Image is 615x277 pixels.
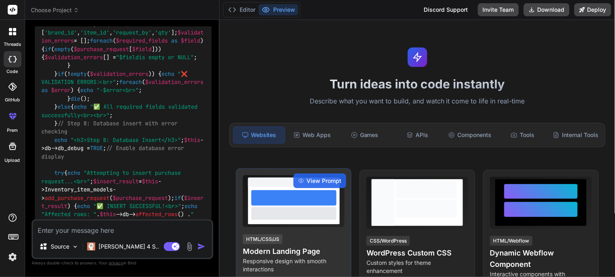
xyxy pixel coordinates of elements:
[45,54,103,61] span: $validation_errors
[550,127,602,144] div: Internal Tools
[174,194,181,202] span: if
[574,3,611,16] button: Deploy
[366,236,410,246] div: CSS/WordPress
[171,37,178,45] span: as
[96,87,139,94] span: "- <br>"
[90,37,113,45] span: foreach
[54,170,64,177] span: try
[155,29,171,36] span: 'qty'
[100,211,116,218] span: $this
[142,178,158,185] span: $this
[80,87,93,94] span: echo
[99,243,159,251] p: [PERSON_NAME] 4 S..
[419,3,473,16] div: Discord Support
[109,260,123,265] span: privacy
[45,194,109,202] span: add_purchase_request
[51,87,71,94] span: $error
[41,194,204,210] span: $insert_result
[339,127,390,144] div: Games
[41,70,191,86] span: "❌ VALIDATION ERRORS:<br>"
[67,170,80,177] span: echo
[145,78,204,86] span: $validation_errors
[225,96,610,107] p: Describe what you want to build, and watch it come to life in real-time
[135,211,178,218] span: affected_rows
[7,127,18,134] label: prem
[185,242,194,251] img: attachment
[71,70,87,77] span: empty
[87,243,95,251] img: Claude 4 Sonnet
[5,157,20,164] label: Upload
[41,12,129,28] span: "<h3>Step 7: Data Validation</h3>"
[243,234,283,244] div: HTML/CSS/JS
[54,136,67,144] span: echo
[90,145,103,152] span: TRUE
[71,136,181,144] span: "<h3>Step 8: Database Insert</h3>"
[41,29,204,44] span: $validation_errors
[524,3,570,16] button: Download
[6,250,19,264] img: settings
[113,29,152,36] span: 'request_by'
[41,145,187,160] span: // Enable database error display
[7,68,18,75] label: code
[184,136,200,144] span: $this
[41,211,96,218] span: "Affected rows: "
[77,202,90,210] span: echo
[58,70,64,77] span: if
[259,4,298,15] button: Preview
[119,54,139,61] span: $field
[392,127,443,144] div: APIs
[51,243,69,251] p: Source
[132,45,152,53] span: $field
[41,103,201,119] span: "✅ All required fields validated successfully<br><br>"
[366,259,468,275] p: Custom styles for theme enhancement
[113,194,168,202] span: $purchase_request
[116,37,168,45] span: $required_fields
[306,177,341,185] span: View Prompt
[41,170,184,185] span: "Attempting to insert purchase request...<br>"
[444,127,495,144] div: Components
[31,6,79,14] span: Choose Project
[32,259,213,267] p: Always double-check its answers. Your in Bind
[233,127,285,144] div: Websites
[490,247,592,270] h4: Dynamic Webflow Component
[116,54,194,61] span: " is empty or NULL"
[243,257,345,273] p: Responsive design with smooth interactions
[45,45,51,53] span: if
[225,4,259,15] button: Editor
[74,45,129,53] span: $purchase_request
[54,45,71,53] span: empty
[72,243,79,250] img: Pick Models
[181,37,200,45] span: $field
[71,95,80,102] span: die
[74,103,87,111] span: echo
[490,236,533,246] div: HTML/Webflow
[90,70,148,77] span: $validation_errors
[103,87,122,94] span: $error
[497,127,548,144] div: Tools
[41,120,181,135] span: // Step 8: Database insert with error checking
[45,29,77,36] span: 'brand_id'
[5,97,20,103] label: GitHub
[93,202,181,210] span: "✅ INSERT SUCCESSFUL!<br>"
[4,41,21,48] label: threads
[161,70,174,77] span: echo
[96,21,148,28] span: $required_fields
[184,202,197,210] span: echo
[197,243,206,251] img: icon
[243,246,345,257] h4: Modern Landing Page
[80,29,109,36] span: 'item_id'
[287,127,338,144] div: Web Apps
[225,77,610,91] h1: Turn ideas into code instantly
[119,78,142,86] span: foreach
[478,3,519,16] button: Invite Team
[41,87,48,94] span: as
[366,247,468,259] h4: WordPress Custom CSS
[93,178,139,185] span: $insert_result
[58,103,71,111] span: else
